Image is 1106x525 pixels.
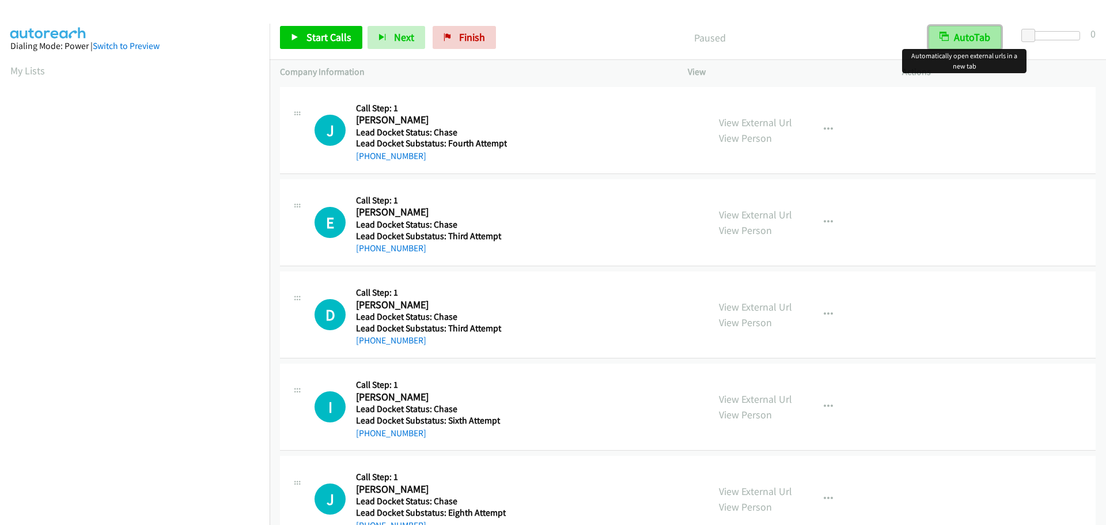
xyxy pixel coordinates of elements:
h5: Lead Docket Status: Chase [356,496,506,507]
div: Automatically open external urls in a new tab [902,49,1027,73]
a: View External Url [719,208,792,221]
h5: Call Step: 1 [356,103,507,114]
h5: Lead Docket Status: Chase [356,127,507,138]
div: The call is yet to be attempted [315,391,346,422]
span: Start Calls [306,31,351,44]
a: [PHONE_NUMBER] [356,428,426,439]
div: Dialing Mode: Power | [10,39,259,53]
a: [PHONE_NUMBER] [356,150,426,161]
h5: Call Step: 1 [356,379,503,391]
h2: [PERSON_NAME] [356,391,503,404]
div: The call is yet to be attempted [315,207,346,238]
a: View External Url [719,392,792,406]
a: View Person [719,131,772,145]
button: AutoTab [929,26,1001,49]
h1: E [315,207,346,238]
a: View External Url [719,300,792,314]
h5: Lead Docket Status: Chase [356,311,503,323]
h5: Lead Docket Substatus: Third Attempt [356,323,503,334]
h5: Call Step: 1 [356,195,503,206]
a: Start Calls [280,26,362,49]
h1: J [315,115,346,146]
a: Switch to Preview [93,40,160,51]
h5: Lead Docket Substatus: Eighth Attempt [356,507,506,519]
a: View External Url [719,116,792,129]
div: 0 [1090,26,1096,41]
a: [PHONE_NUMBER] [356,243,426,254]
h5: Lead Docket Status: Chase [356,403,503,415]
h1: J [315,484,346,515]
h2: [PERSON_NAME] [356,299,503,312]
a: [PHONE_NUMBER] [356,335,426,346]
span: Finish [459,31,485,44]
p: View [688,65,881,79]
h5: Call Step: 1 [356,287,503,299]
a: View Person [719,224,772,237]
h5: Call Step: 1 [356,471,506,483]
p: Paused [512,30,908,46]
h5: Lead Docket Status: Chase [356,219,503,231]
h5: Lead Docket Substatus: Third Attempt [356,231,503,242]
div: The call is yet to be attempted [315,299,346,330]
a: View Person [719,500,772,513]
a: View Person [719,408,772,421]
h2: [PERSON_NAME] [356,114,503,127]
span: Next [394,31,414,44]
a: Finish [433,26,496,49]
h5: Lead Docket Substatus: Sixth Attempt [356,415,503,426]
h2: [PERSON_NAME] [356,483,503,496]
h1: D [315,299,346,330]
a: View External Url [719,485,792,498]
p: Company Information [280,65,667,79]
button: Next [368,26,425,49]
div: The call is yet to be attempted [315,115,346,146]
div: Delay between calls (in seconds) [1027,31,1080,40]
div: The call is yet to be attempted [315,484,346,515]
h5: Lead Docket Substatus: Fourth Attempt [356,138,507,149]
h1: I [315,391,346,422]
a: My Lists [10,64,45,77]
h2: [PERSON_NAME] [356,206,503,219]
a: View Person [719,316,772,329]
